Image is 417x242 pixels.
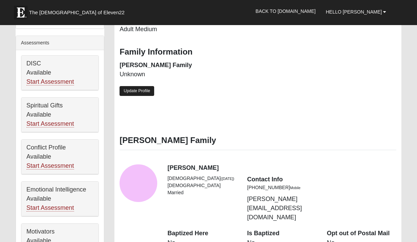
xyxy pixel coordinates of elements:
[120,61,253,70] dt: [PERSON_NAME] Family
[120,47,396,57] h3: Family Information
[11,2,146,19] a: The [DEMOGRAPHIC_DATA] of Eleven22
[251,3,321,20] a: Back to [DOMAIN_NAME]
[21,140,99,174] div: Conflict Profile Available
[221,177,234,181] small: ([DATE])
[21,98,99,132] div: Spiritual Gifts Available
[326,9,382,15] span: Hello [PERSON_NAME]
[26,78,74,85] a: Start Assessment
[247,229,317,238] dt: Is Baptized
[26,120,74,127] a: Start Assessment
[120,70,253,79] dd: Unknown
[16,36,104,50] div: Assessments
[290,186,301,190] small: Mobile
[29,9,125,16] span: The [DEMOGRAPHIC_DATA] of Eleven22
[167,175,237,182] li: [DEMOGRAPHIC_DATA]
[167,189,237,196] li: Married
[247,176,283,183] strong: Contact Info
[242,175,322,222] div: [PERSON_NAME][EMAIL_ADDRESS][DOMAIN_NAME]
[247,184,317,191] li: [PHONE_NUMBER]
[120,164,157,202] a: View Fullsize Photo
[26,162,74,169] a: Start Assessment
[327,229,397,238] dt: Opt out of Postal Mail
[167,182,237,189] li: [DEMOGRAPHIC_DATA]
[120,25,253,34] dd: Adult Medium
[26,204,74,211] a: Start Assessment
[21,56,99,90] div: DISC Available
[21,182,99,216] div: Emotional Intelligence Available
[120,86,154,96] a: Update Profile
[167,164,396,172] h4: [PERSON_NAME]
[321,3,391,20] a: Hello [PERSON_NAME]
[120,136,396,145] h3: [PERSON_NAME] Family
[167,229,237,238] dt: Baptized Here
[14,6,28,19] img: Eleven22 logo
